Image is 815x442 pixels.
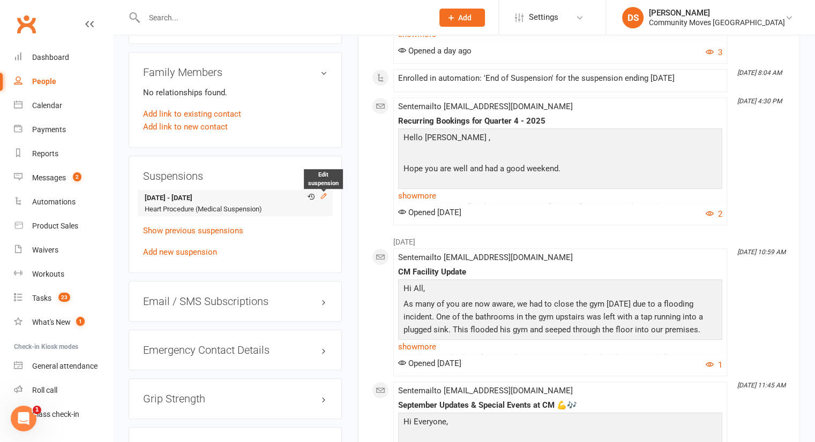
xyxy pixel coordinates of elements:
a: People [14,70,113,94]
div: Automations [32,197,76,206]
span: Opened a day ago [398,46,472,56]
p: Hello [PERSON_NAME] , [401,131,720,147]
div: Workouts [32,270,64,278]
span: 23 [58,293,70,302]
div: Enrolled in automation: 'End of Suspension' for the suspension ending [DATE] [398,74,722,83]
a: Automations [14,190,113,214]
div: Waivers [32,246,58,254]
div: Messages [32,173,66,182]
a: Payments [14,118,113,142]
a: show more [398,339,722,354]
button: 1 [706,359,722,371]
p: As many of you are now aware, we had to close the gym [DATE] due to a flooding incident. One of t... [401,298,720,339]
a: Reports [14,142,113,166]
div: Edit suspension [304,169,343,189]
div: Community Moves [GEOGRAPHIC_DATA] [649,18,785,27]
span: Sent email to [EMAIL_ADDRESS][DOMAIN_NAME] [398,386,573,395]
p: Hope you are well and had a good weekend. [401,162,720,178]
div: Product Sales [32,222,78,230]
iframe: Intercom live chat [11,406,36,431]
span: Sent email to [EMAIL_ADDRESS][DOMAIN_NAME] [398,253,573,262]
div: Recurring Bookings for Quarter 4 - 2025 [398,117,722,126]
div: Payments [32,125,66,134]
a: General attendance kiosk mode [14,354,113,378]
button: Add [439,9,485,27]
a: Tasks 23 [14,286,113,310]
div: Roll call [32,386,57,394]
div: Class check-in [32,410,79,418]
a: Add new suspension [143,247,217,257]
span: 1 [76,317,85,326]
a: Workouts [14,262,113,286]
div: [PERSON_NAME] [649,8,785,18]
i: [DATE] 10:59 AM [737,248,786,256]
h3: Emergency Contact Details [143,344,327,356]
div: General attendance [32,362,98,370]
p: Hi Everyone, [401,415,720,431]
a: Waivers [14,238,113,262]
span: Add [458,13,472,22]
i: [DATE] 4:30 PM [737,97,782,105]
strong: [DATE] - [DATE] [145,193,322,204]
div: Calendar [32,101,62,110]
span: Sent email to [EMAIL_ADDRESS][DOMAIN_NAME] [398,102,573,111]
i: [DATE] 8:04 AM [737,69,782,77]
h3: Email / SMS Subscriptions [143,295,327,307]
button: 3 [706,46,722,59]
a: Show previous suspensions [143,226,243,235]
a: Calendar [14,94,113,118]
a: Class kiosk mode [14,402,113,426]
a: Add link to existing contact [143,108,241,120]
i: [DATE] 11:45 AM [737,382,786,389]
div: CM Facility Update [398,268,722,277]
h3: Suspensions [143,170,327,182]
p: No relationships found. [143,86,327,99]
a: Messages 2 [14,166,113,190]
a: Clubworx [13,11,40,37]
span: Opened [DATE] [398,359,461,368]
input: Search... [141,10,425,25]
span: 2 [73,172,81,181]
a: Add link to new contact [143,120,228,133]
a: Product Sales [14,214,113,238]
li: Heart Procedure (Medical Suspension) [143,190,327,216]
a: What's New1 [14,310,113,334]
div: What's New [32,318,71,326]
div: Reports [32,149,58,158]
a: show more [398,188,722,203]
div: People [32,77,56,86]
div: Dashboard [32,53,69,62]
h3: Family Members [143,66,327,78]
span: Opened [DATE] [398,208,461,217]
div: Tasks [32,294,51,302]
p: Hi All, [401,282,720,298]
li: [DATE] [372,231,786,248]
button: 2 [706,208,722,220]
span: Settings [529,5,558,29]
div: DS [622,7,644,28]
a: Dashboard [14,45,113,70]
a: Roll call [14,378,113,402]
span: 1 [33,406,41,414]
h3: Grip Strength [143,393,327,405]
div: September Updates & Special Events at CM 💪🎶 [398,401,722,410]
p: Although the leaking has stopped and damage has been cleaned up, it is clear that we need to star... [401,339,720,380]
